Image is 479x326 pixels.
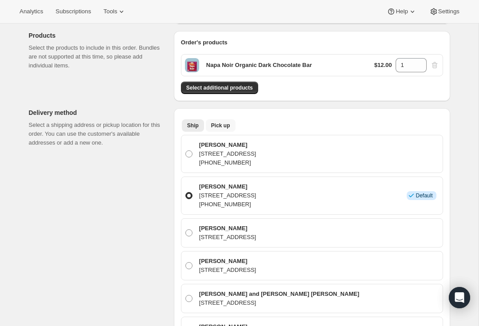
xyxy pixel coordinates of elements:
button: Help [381,5,422,18]
p: [PERSON_NAME] [199,141,256,149]
span: Help [396,8,408,15]
span: Default Title [185,58,199,72]
p: [STREET_ADDRESS] [199,233,256,242]
button: Select additional products [181,82,258,94]
span: Subscriptions [55,8,91,15]
button: Settings [424,5,465,18]
span: Default [416,192,432,199]
p: Select a shipping address or pickup location for this order. You can use the customer's available... [29,121,167,147]
p: [STREET_ADDRESS] [199,191,256,200]
p: Delivery method [29,108,167,117]
p: [PERSON_NAME] [199,224,256,233]
span: Settings [438,8,459,15]
span: Pick up [211,122,230,129]
p: [PERSON_NAME] and [PERSON_NAME] [PERSON_NAME] [199,290,359,299]
p: [STREET_ADDRESS] [199,149,256,158]
span: Order's products [181,39,228,46]
span: Analytics [20,8,43,15]
button: Subscriptions [50,5,96,18]
p: Products [29,31,167,40]
p: [PHONE_NUMBER] [199,158,256,167]
p: [PERSON_NAME] [199,182,256,191]
p: Napa Noir Organic Dark Chocolate Bar [206,61,312,70]
p: [STREET_ADDRESS] [199,299,359,307]
p: $12.00 [374,61,392,70]
button: Analytics [14,5,48,18]
p: [STREET_ADDRESS] [199,266,256,275]
p: [PERSON_NAME] [199,257,256,266]
button: Tools [98,5,131,18]
span: Select additional products [186,84,253,91]
span: Tools [103,8,117,15]
p: [PHONE_NUMBER] [199,200,256,209]
span: Ship [187,122,199,129]
div: Open Intercom Messenger [449,287,470,308]
p: Select the products to include in this order. Bundles are not supported at this time, so please a... [29,43,167,70]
